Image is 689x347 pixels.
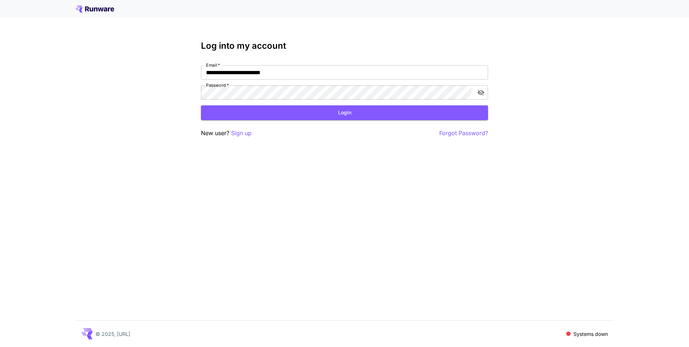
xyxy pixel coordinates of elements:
[439,129,488,138] button: Forgot Password?
[573,330,608,338] p: Systems down
[95,330,130,338] p: © 2025, [URL]
[474,86,487,99] button: toggle password visibility
[206,62,220,68] label: Email
[201,41,488,51] h3: Log into my account
[201,105,488,120] button: Login
[206,82,229,88] label: Password
[231,129,252,138] button: Sign up
[201,129,252,138] p: New user?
